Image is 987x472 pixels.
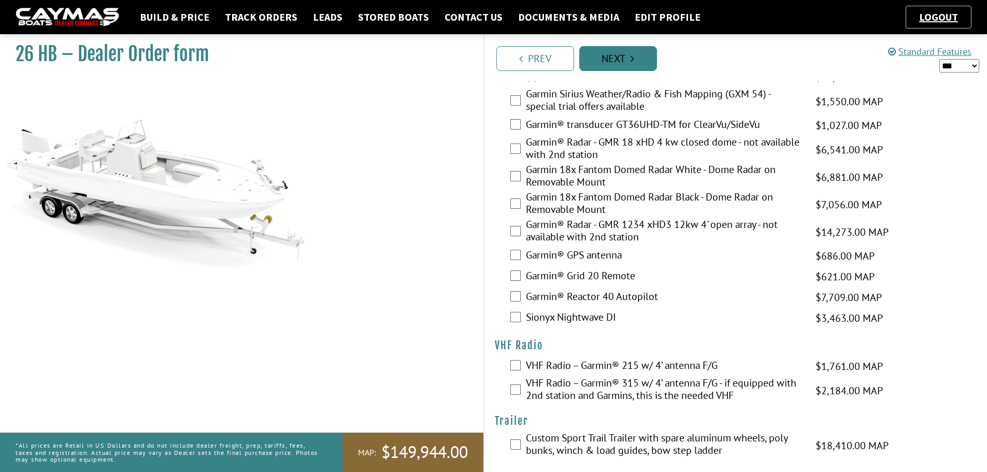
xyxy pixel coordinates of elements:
p: *All prices are Retail in US Dollars and do not include dealer freight, prep, tariffs, fees, taxe... [16,437,319,468]
span: $1,761.00 MAP [816,359,883,374]
label: Garmin Sirius Weather/Radio & Fish Mapping (GXM 54) - special trial offers available [526,88,803,115]
label: Garmin 18x Fantom Domed Radar White - Dome Radar on Removable Mount [526,163,803,191]
label: VHF Radio – Garmin® 315 w/ 4’ antenna F/G - if equipped with 2nd station and Garmins, this is the... [526,377,803,404]
a: Documents & Media [513,10,624,24]
a: Contact Us [439,10,508,24]
h4: VHF Radio [495,339,977,352]
span: $2,184.00 MAP [816,383,883,398]
label: Sionyx Nightwave DI [526,311,803,326]
label: Garmin® Radar - GMR 1234 xHD3 12kw 4' open array - not available with 2nd station [526,218,803,246]
span: $6,541.00 MAP [816,142,883,158]
a: Build & Price [135,10,214,24]
label: Garmin® Grid 20 Remote [526,269,803,284]
label: Garmin® Reactor 40 Autopilot [526,290,803,305]
span: $1,027.00 MAP [816,118,882,133]
span: $1,550.00 MAP [816,94,883,109]
label: Garmin 18x Fantom Domed Radar Black - Dome Radar on Removable Mount [526,191,803,218]
span: $7,056.00 MAP [816,197,882,212]
span: $18,410.00 MAP [816,438,889,453]
span: MAP: [358,447,376,458]
h1: 26 HB – Dealer Order form [16,42,457,66]
span: $7,709.00 MAP [816,290,882,305]
span: $686.00 MAP [816,248,875,264]
label: Garmin® transducer GT36UHD-TM for ClearVu/SideVu [526,118,803,133]
h4: Trailer [495,414,977,427]
a: Standard Features [888,46,971,58]
span: $149,944.00 [381,441,468,463]
a: Stored Boats [353,10,434,24]
img: caymas-dealer-connect-2ed40d3bc7270c1d8d7ffb4b79bf05adc795679939227970def78ec6f6c03838.gif [16,8,119,27]
a: Leads [308,10,348,24]
label: VHF Radio – Garmin® 215 w/ 4’ antenna F/G [526,359,803,374]
a: Prev [496,46,574,71]
label: Custom Sport Trail Trailer with spare aluminum wheels, poly bunks, winch & load guides, bow step ... [526,432,803,459]
span: $621.00 MAP [816,269,875,284]
a: MAP:$149,944.00 [342,433,483,472]
label: Garmin® GPS antenna [526,249,803,264]
label: Garmin® Radar - GMR 18 xHD 4 kw closed dome - not available with 2nd station [526,136,803,163]
span: $6,881.00 MAP [816,169,883,185]
a: Next [579,46,657,71]
a: Track Orders [220,10,303,24]
span: $3,463.00 MAP [816,310,883,326]
a: Logout [914,10,963,23]
span: $14,273.00 MAP [816,224,889,240]
a: Edit Profile [630,10,706,24]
